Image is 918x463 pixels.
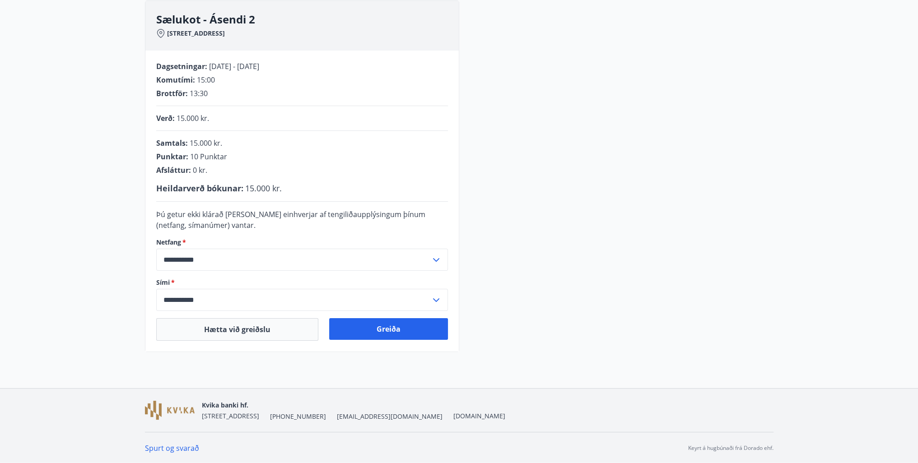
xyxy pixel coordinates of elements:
span: 0 kr. [193,165,207,175]
span: 15.000 kr. [177,113,209,123]
span: [PHONE_NUMBER] [270,412,326,421]
button: Hætta við greiðslu [156,318,318,341]
span: Kvika banki hf. [202,401,248,409]
span: [EMAIL_ADDRESS][DOMAIN_NAME] [337,412,443,421]
a: [DOMAIN_NAME] [453,412,505,420]
span: Verð : [156,113,175,123]
span: Afsláttur : [156,165,191,175]
p: Keyrt á hugbúnaði frá Dorado ehf. [688,444,774,452]
button: Greiða [329,318,448,340]
img: GzFmWhuCkUxVWrb40sWeioDp5tjnKZ3EtzLhRfaL.png [145,401,195,420]
a: Spurt og svarað [145,443,199,453]
h3: Sælukot - Ásendi 2 [156,12,459,27]
span: [DATE] - [DATE] [209,61,259,71]
span: Brottför : [156,88,188,98]
span: Þú getur ekki klárað [PERSON_NAME] einhverjar af tengiliðaupplýsingum þínum (netfang, símanúmer) ... [156,209,425,230]
label: Sími [156,278,448,287]
span: Komutími : [156,75,195,85]
span: 15.000 kr. [190,138,222,148]
span: 15.000 kr. [245,183,282,194]
label: Netfang [156,238,448,247]
span: [STREET_ADDRESS] [167,29,225,38]
span: Punktar : [156,152,188,162]
span: Dagsetningar : [156,61,207,71]
span: 15:00 [197,75,215,85]
span: [STREET_ADDRESS] [202,412,259,420]
span: 13:30 [190,88,208,98]
span: Heildarverð bókunar : [156,183,243,194]
span: 10 Punktar [190,152,227,162]
span: Samtals : [156,138,188,148]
